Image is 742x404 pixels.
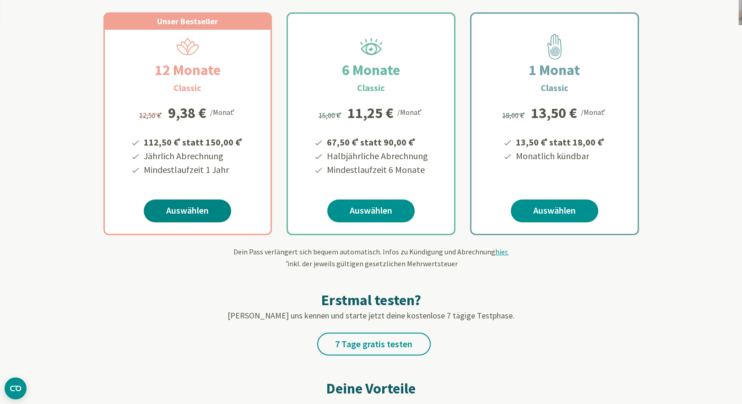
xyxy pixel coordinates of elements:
li: 13,50 € statt 18,00 € [515,134,606,149]
h2: Erstmal testen? [103,291,639,309]
li: Halbjährliche Abrechnung [325,149,428,163]
span: 15,00 € [319,111,343,120]
h2: Deine Vorteile [103,377,639,399]
span: Unser Bestseller [157,16,218,27]
div: 11,25 € [347,106,394,120]
li: Mindestlaufzeit 6 Monate [325,163,428,177]
a: Auswählen [144,199,231,222]
li: Mindestlaufzeit 1 Jahr [142,163,244,177]
div: /Monat [397,106,423,118]
div: 9,38 € [168,106,206,120]
span: 12,50 € [139,111,163,120]
a: Auswählen [327,199,415,222]
button: CMP-Widget öffnen [5,377,27,399]
div: /Monat [581,106,607,118]
h2: 6 Monate [320,59,422,81]
div: /Monat [210,106,236,118]
p: [PERSON_NAME] uns kennen und starte jetzt deine kostenlose 7 tägige Testphase. [103,309,639,322]
span: hier. [495,247,509,256]
h2: 1 Monat [507,59,602,81]
h3: Classic [173,81,201,95]
h2: 12 Monate [133,59,243,81]
li: Monatlich kündbar [515,149,606,163]
h3: Classic [357,81,385,95]
h3: Classic [541,81,569,95]
span: 18,00 € [502,111,526,120]
li: 112,50 € statt 150,00 € [142,134,244,149]
a: 7 Tage gratis testen [317,333,431,356]
span: inkl. der jeweils gültigen gesetzlichen Mehrwertsteuer [285,259,458,268]
li: Jährlich Abrechnung [142,149,244,163]
div: 13,50 € [531,106,577,120]
a: Auswählen [511,199,598,222]
li: 67,50 € statt 90,00 € [325,134,428,149]
div: Dein Pass verlängert sich bequem automatisch. Infos zu Kündigung und Abrechnung [103,246,639,269]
